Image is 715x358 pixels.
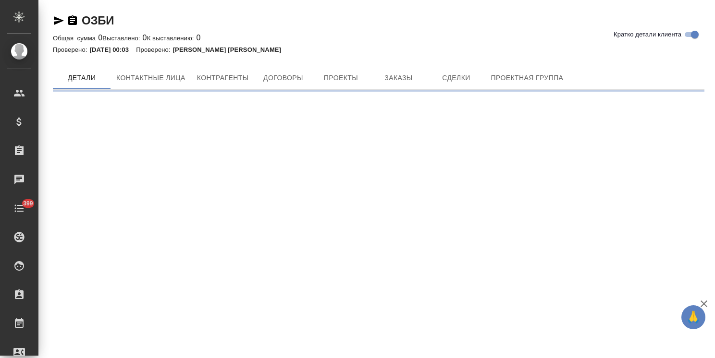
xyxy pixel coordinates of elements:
a: ОЗБИ [82,14,114,27]
span: 399 [17,199,39,208]
p: [DATE] 00:03 [90,46,136,53]
span: Контрагенты [197,72,249,84]
p: Проверено: [136,46,173,53]
button: Скопировать ссылку для ЯМессенджера [53,15,64,26]
p: Общая сумма [53,35,98,42]
span: Сделки [433,72,479,84]
p: Выставлено: [102,35,142,42]
span: Детали [59,72,105,84]
button: Скопировать ссылку [67,15,78,26]
a: 399 [2,196,36,220]
span: Заказы [375,72,421,84]
span: Контактные лица [116,72,185,84]
span: Договоры [260,72,306,84]
button: 🙏 [681,305,705,329]
span: 🙏 [685,307,702,327]
span: Проектная группа [491,72,563,84]
p: К выставлению: [147,35,197,42]
span: Кратко детали клиента [614,30,681,39]
p: Проверено: [53,46,90,53]
span: Проекты [318,72,364,84]
p: [PERSON_NAME] [PERSON_NAME] [173,46,289,53]
div: 0 0 0 [53,32,704,44]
